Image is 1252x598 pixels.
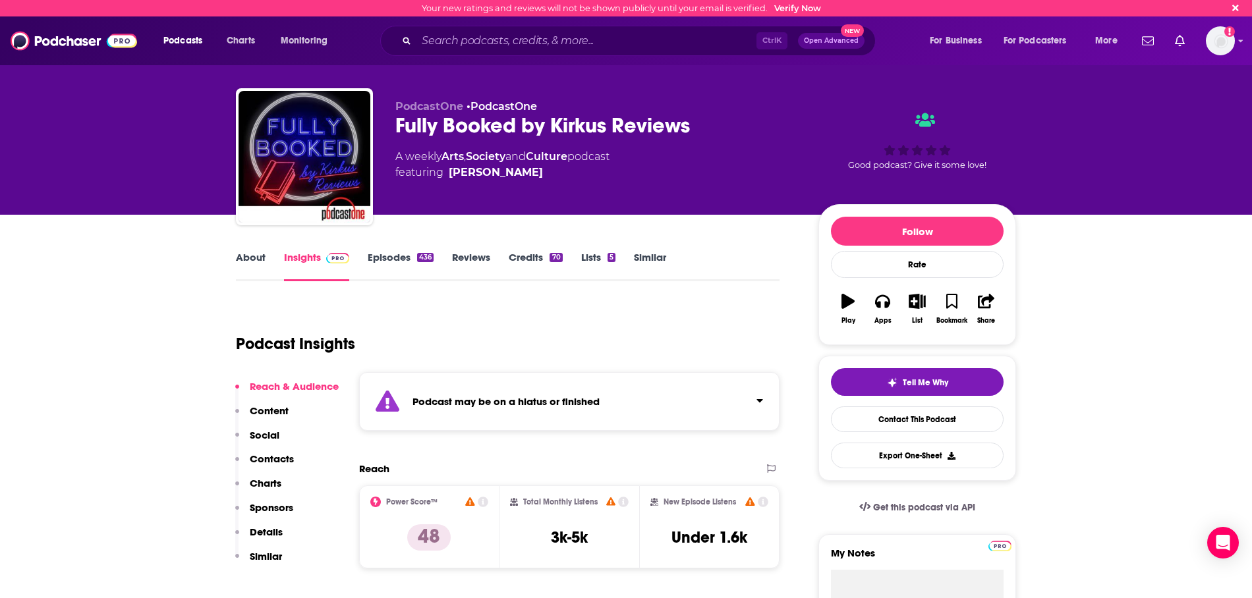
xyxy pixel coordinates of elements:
button: Reach & Audience [235,380,339,404]
img: Fully Booked by Kirkus Reviews [239,91,370,223]
div: Play [841,317,855,325]
svg: Email not verified [1224,26,1235,37]
span: Get this podcast via API [873,502,975,513]
img: Podchaser Pro [988,541,1011,551]
span: featuring [395,165,610,180]
h3: 3k-5k [551,528,588,547]
img: Podchaser Pro [326,253,349,263]
div: Good podcast? Give it some love! [818,100,1016,182]
button: Show profile menu [1206,26,1235,55]
a: Show notifications dropdown [1137,30,1159,52]
h2: Total Monthly Listens [523,497,598,506]
a: Verify Now [774,3,821,13]
div: Search podcasts, credits, & more... [393,26,888,56]
button: open menu [1086,30,1134,51]
div: Share [977,317,995,325]
button: Open AdvancedNew [798,33,865,49]
span: Charts [227,32,255,50]
img: tell me why sparkle [887,377,897,388]
a: Charts [218,30,263,51]
span: PodcastOne [395,100,463,113]
button: Play [831,285,865,333]
a: Contact This Podcast [831,406,1004,432]
span: Good podcast? Give it some love! [848,160,986,170]
span: Podcasts [163,32,202,50]
a: Pro website [988,539,1011,551]
div: 70 [550,253,562,262]
button: open menu [154,30,219,51]
p: Details [250,526,283,538]
a: PodcastOne [470,100,537,113]
a: Lists5 [581,251,615,281]
div: List [912,317,923,325]
h2: Power Score™ [386,497,438,506]
p: Sponsors [250,501,293,514]
h2: Reach [359,462,389,475]
a: Episodes436 [368,251,434,281]
span: New [841,24,865,37]
div: 5 [608,253,615,262]
button: Follow [831,217,1004,246]
label: My Notes [831,547,1004,570]
button: Bookmark [934,285,969,333]
div: Rate [831,251,1004,278]
span: and [505,150,526,163]
span: More [1095,32,1118,50]
button: Apps [865,285,899,333]
h2: New Episode Listens [664,497,736,506]
button: Details [235,526,283,550]
div: Bookmark [936,317,967,325]
div: Open Intercom Messenger [1207,527,1239,558]
span: Tell Me Why [903,377,948,388]
button: Similar [235,550,282,574]
a: Arts [441,150,464,163]
div: Your new ratings and reviews will not be shown publicly until your email is verified. [422,3,821,13]
a: Reviews [452,251,490,281]
a: Show notifications dropdown [1170,30,1190,52]
span: , [464,150,466,163]
button: Contacts [235,452,294,477]
p: Charts [250,477,281,489]
span: Ctrl K [756,32,787,49]
span: Open Advanced [804,38,859,44]
button: open menu [271,30,345,51]
input: Search podcasts, credits, & more... [416,30,756,51]
button: tell me why sparkleTell Me Why [831,368,1004,396]
a: Megan Labrise [449,165,543,180]
span: For Business [930,32,982,50]
button: Sponsors [235,501,293,526]
button: List [900,285,934,333]
img: Podchaser - Follow, Share and Rate Podcasts [11,28,137,53]
a: InsightsPodchaser Pro [284,251,349,281]
p: 48 [407,524,451,551]
span: Logged in as workman-publicity [1206,26,1235,55]
div: A weekly podcast [395,149,610,180]
h3: Under 1.6k [671,528,747,547]
span: Monitoring [281,32,327,50]
button: Charts [235,477,281,501]
span: For Podcasters [1004,32,1067,50]
p: Similar [250,550,282,562]
a: Culture [526,150,567,163]
button: Content [235,404,289,429]
a: Similar [634,251,666,281]
a: Get this podcast via API [849,491,986,524]
button: Share [969,285,1004,333]
img: User Profile [1206,26,1235,55]
button: open menu [921,30,998,51]
a: Society [466,150,505,163]
strong: Podcast may be on a hiatus or finished [413,395,600,408]
p: Social [250,429,279,441]
button: Social [235,429,279,453]
h1: Podcast Insights [236,334,355,354]
button: Export One-Sheet [831,443,1004,468]
section: Click to expand status details [359,372,780,431]
div: Apps [874,317,892,325]
div: 436 [417,253,434,262]
p: Reach & Audience [250,380,339,393]
p: Contacts [250,452,294,465]
a: About [236,251,266,281]
p: Content [250,404,289,417]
